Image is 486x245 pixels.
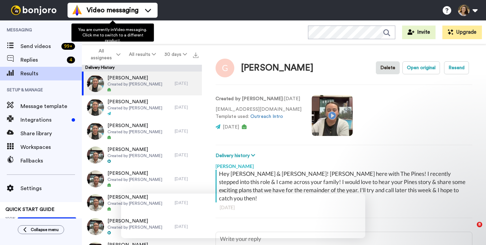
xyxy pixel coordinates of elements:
[216,59,234,77] img: Image of Jane Miller
[216,152,257,159] button: Delivery history
[87,147,104,164] img: 8f448cd2-b8e3-46be-b925-8a22fc82307d-thumb.jpg
[87,170,104,187] img: 11b97e4b-d2d7-4db8-ad5f-3b889906a49b-thumb.jpg
[20,70,82,78] span: Results
[477,222,482,227] span: 8
[107,201,162,206] span: Created by [PERSON_NAME]
[83,45,125,64] button: All assignees
[82,72,202,95] a: [PERSON_NAME]Created by [PERSON_NAME][DATE]
[87,48,115,61] span: All assignees
[107,105,162,111] span: Created by [PERSON_NAME]
[72,5,83,16] img: vm-color.svg
[20,157,82,165] span: Fallbacks
[107,81,162,87] span: Created by [PERSON_NAME]
[87,123,104,140] img: b1990bd8-d3e9-413d-936e-d8ba07e21216-thumb.jpg
[87,218,104,235] img: fb5f7b04-4531-4b5e-80fe-5946e8d71107-thumb.jpg
[121,194,365,238] iframe: Survey by Grant from Bonjoro
[125,48,160,61] button: All results
[5,207,55,212] span: QUICK START GUIDE
[5,216,16,221] span: 100%
[175,81,198,86] div: [DATE]
[463,222,479,238] iframe: Intercom live chat
[216,106,301,120] p: [EMAIL_ADDRESS][DOMAIN_NAME] Template used:
[87,99,104,116] img: b1990bd8-d3e9-413d-936e-d8ba07e21216-thumb.jpg
[107,218,162,225] span: [PERSON_NAME]
[87,75,104,92] img: 18ae809a-ca60-42db-92fd-2396c8e96e2f-thumb.jpg
[223,125,239,129] span: [DATE]
[107,177,162,182] span: Created by [PERSON_NAME]
[107,75,162,81] span: [PERSON_NAME]
[107,122,162,129] span: [PERSON_NAME]
[107,170,162,177] span: [PERSON_NAME]
[107,153,162,158] span: Created by [PERSON_NAME]
[216,159,472,170] div: [PERSON_NAME]
[107,129,162,135] span: Created by [PERSON_NAME]
[61,43,75,50] div: 99 +
[20,56,64,64] span: Replies
[20,143,82,151] span: Workspaces
[82,65,202,72] div: Delivery History
[87,194,104,211] img: fb5f7b04-4531-4b5e-80fe-5946e8d71107-thumb.jpg
[216,96,283,101] strong: Created by [PERSON_NAME]
[31,227,59,232] span: Collapse menu
[216,95,301,103] p: : [DATE]
[241,63,313,73] div: [PERSON_NAME]
[20,129,82,138] span: Share library
[402,26,436,39] button: Invite
[20,42,59,50] span: Send videos
[107,146,162,153] span: [PERSON_NAME]
[107,194,162,201] span: [PERSON_NAME]
[193,52,198,58] img: export.svg
[107,98,162,105] span: [PERSON_NAME]
[87,5,138,15] span: Video messaging
[442,26,482,39] button: Upgrade
[175,128,198,134] div: [DATE]
[20,116,69,124] span: Integrations
[107,225,162,230] span: Created by [PERSON_NAME]
[175,105,198,110] div: [DATE]
[20,184,82,193] span: Settings
[191,49,201,60] button: Export all results that match these filters now.
[444,61,469,74] button: Resend
[82,167,202,191] a: [PERSON_NAME]Created by [PERSON_NAME][DATE]
[82,95,202,119] a: [PERSON_NAME]Created by [PERSON_NAME][DATE]
[402,61,440,74] button: Open original
[8,5,59,15] img: bj-logo-header-white.svg
[82,143,202,167] a: [PERSON_NAME]Created by [PERSON_NAME][DATE]
[160,48,191,61] button: 30 days
[82,119,202,143] a: [PERSON_NAME]Created by [PERSON_NAME][DATE]
[67,57,75,63] div: 4
[82,191,202,215] a: [PERSON_NAME]Created by [PERSON_NAME][DATE]
[175,152,198,158] div: [DATE]
[250,114,283,119] a: Outreach Intro
[18,225,64,234] button: Collapse menu
[219,170,471,202] div: Hey [PERSON_NAME] & [PERSON_NAME]! [PERSON_NAME] here with The Pines! I recently stepped into thi...
[20,102,82,110] span: Message template
[82,215,202,239] a: [PERSON_NAME]Created by [PERSON_NAME][DATE]
[376,61,400,74] button: Delete
[175,176,198,182] div: [DATE]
